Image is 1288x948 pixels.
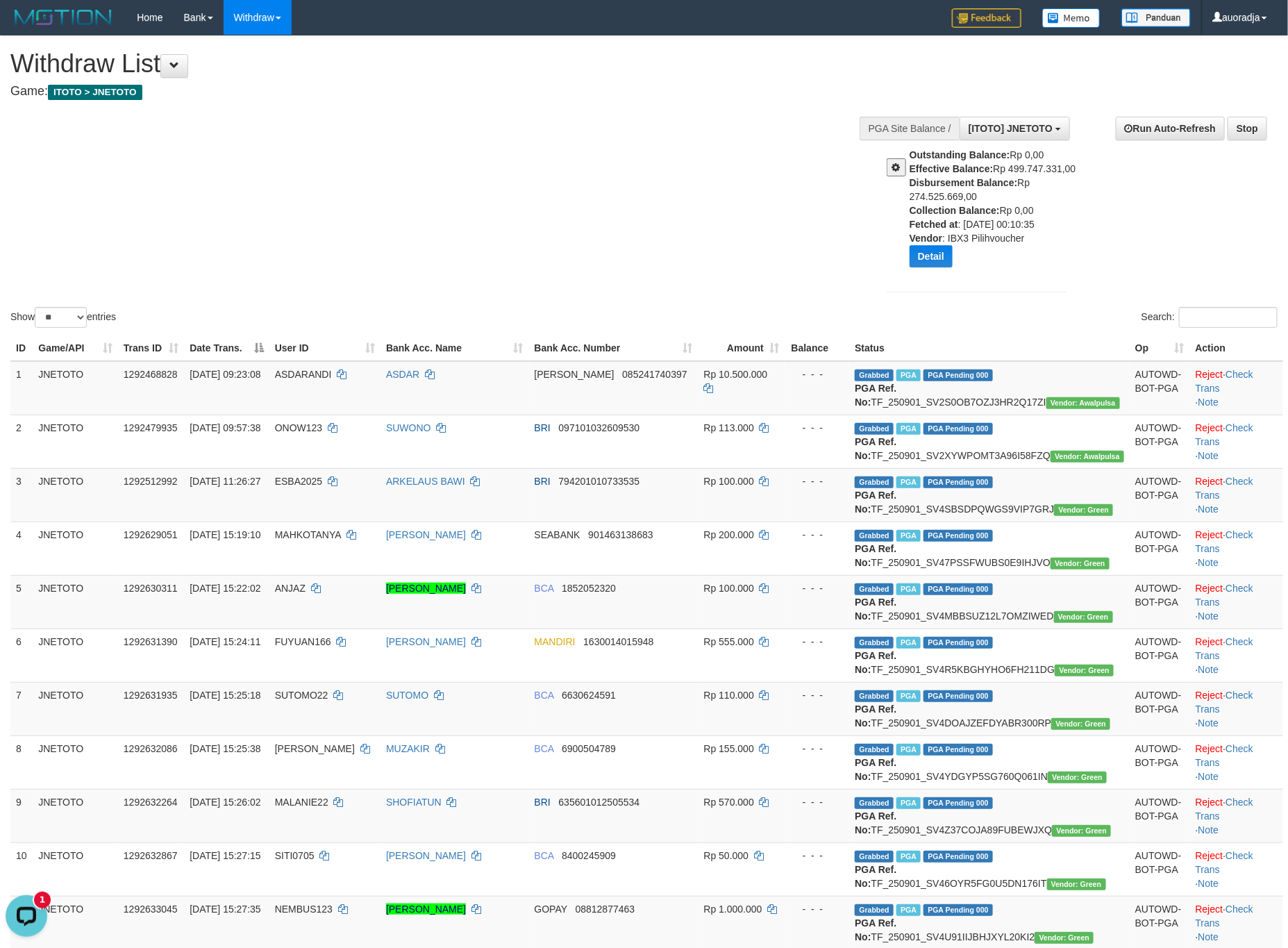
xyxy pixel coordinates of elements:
span: ANJAZ [275,583,306,594]
td: AUTOWD-BOT-PGA [1130,682,1190,735]
b: Fetched at [910,219,958,230]
a: Note [1198,450,1219,461]
td: 5 [10,575,33,629]
td: TF_250901_SV2XYWPOMT3A96I58FZQ [849,415,1130,468]
th: Bank Acc. Number: activate to sort column ascending [529,335,699,361]
a: Check Trans [1196,904,1253,929]
a: SUTOMO [386,690,428,701]
th: Action [1190,335,1283,361]
b: PGA Ref. No: [855,917,896,942]
span: Grabbed [855,369,894,381]
span: Rp 110.000 [704,690,754,701]
span: Rp 200.000 [704,529,754,540]
a: Check Trans [1196,690,1253,715]
span: Copy 1852052320 to clipboard [562,583,616,594]
a: Check Trans [1196,797,1253,822]
span: Marked by auowahyu [896,530,921,542]
td: AUTOWD-BOT-PGA [1130,629,1190,682]
span: [PERSON_NAME] [535,369,614,380]
span: Copy 6630624591 to clipboard [562,690,616,701]
span: Rp 100.000 [704,583,754,594]
span: 1292632867 [124,850,178,861]
button: [ITOTO] JNETOTO [960,117,1070,140]
span: PGA Pending [923,904,993,916]
th: Balance [785,335,849,361]
span: 1292631935 [124,690,178,701]
td: · · [1190,361,1283,415]
td: 7 [10,682,33,735]
b: PGA Ref. No: [855,597,896,622]
span: Grabbed [855,583,894,595]
span: Vendor URL: https://service2.1velocity.biz [1051,451,1124,463]
a: Check Trans [1196,529,1253,554]
span: [DATE] 15:27:15 [190,850,260,861]
span: Vendor URL: https://service4.1velocity.biz [1054,611,1113,623]
b: PGA Ref. No: [855,490,896,515]
td: · · [1190,629,1283,682]
b: PGA Ref. No: [855,757,896,782]
b: Disbursement Balance: [910,177,1018,188]
span: Marked by auowiliam [896,851,921,863]
a: [PERSON_NAME] [386,583,466,594]
span: Grabbed [855,637,894,649]
span: Grabbed [855,530,894,542]
td: TF_250901_SV4Z37COJA89FUBEWJXQ [849,789,1130,842]
span: SUTOMO22 [275,690,328,701]
td: · · [1190,682,1283,735]
span: Rp 155.000 [704,743,754,754]
a: Check Trans [1196,583,1253,608]
span: Marked by auowiliam [896,744,921,756]
span: BRI [535,422,551,433]
span: [DATE] 15:24:11 [190,636,260,647]
span: 1292629051 [124,529,178,540]
th: Bank Acc. Name: activate to sort column ascending [380,335,528,361]
span: Marked by auowiliam [896,690,921,702]
div: PGA Site Balance / [860,117,960,140]
a: Reject [1196,369,1223,380]
span: PGA Pending [923,423,993,435]
div: - - - [790,902,844,916]
span: Copy 794201010733535 to clipboard [559,476,640,487]
input: Search: [1179,307,1278,328]
td: AUTOWD-BOT-PGA [1130,842,1190,896]
span: Copy 085241740397 to clipboard [622,369,687,380]
a: SUWONO [386,422,431,433]
span: 1292630311 [124,583,178,594]
h4: Game: [10,85,845,99]
span: PGA Pending [923,851,993,863]
span: Vendor URL: https://service4.1velocity.biz [1052,825,1111,837]
span: [DATE] 15:22:02 [190,583,260,594]
span: Copy 901463138683 to clipboard [588,529,653,540]
span: [PERSON_NAME] [275,743,355,754]
div: - - - [790,635,844,649]
span: PGA Pending [923,690,993,702]
a: MUZAKIR [386,743,430,754]
td: TF_250901_SV4YDGYP5SG760Q061IN [849,735,1130,789]
span: BCA [535,690,554,701]
td: 6 [10,629,33,682]
span: ASDARANDI [275,369,332,380]
span: BRI [535,797,551,808]
span: Marked by auowiliam [896,637,921,649]
td: · · [1190,522,1283,575]
span: Rp 1.000.000 [704,904,762,915]
span: [DATE] 15:25:38 [190,743,260,754]
td: · · [1190,415,1283,468]
td: AUTOWD-BOT-PGA [1130,735,1190,789]
span: Vendor URL: https://service4.1velocity.biz [1035,932,1094,944]
div: - - - [790,581,844,595]
a: Reject [1196,850,1223,861]
a: [PERSON_NAME] [386,636,466,647]
span: PGA Pending [923,797,993,809]
span: Vendor URL: https://service4.1velocity.biz [1051,558,1110,569]
td: JNETOTO [33,789,118,842]
a: Check Trans [1196,636,1253,661]
a: [PERSON_NAME] [386,904,466,915]
span: 1292631390 [124,636,178,647]
b: Outstanding Balance: [910,149,1010,160]
td: 10 [10,842,33,896]
img: panduan.png [1121,8,1191,27]
a: Note [1198,504,1219,515]
b: PGA Ref. No: [855,864,896,889]
td: JNETOTO [33,842,118,896]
